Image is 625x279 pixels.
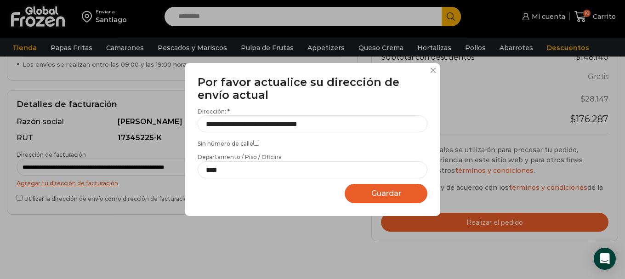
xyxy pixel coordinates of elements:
[345,184,427,204] button: Guardar
[198,153,427,178] label: Departamento / Piso / Oficina
[198,138,427,148] label: Sin número de calle
[253,140,259,146] input: Sin número de calle
[198,161,427,178] input: Departamento / Piso / Oficina
[594,248,616,270] div: Open Intercom Messenger
[198,76,427,102] h3: Por favor actualice su dirección de envío actual
[371,189,401,198] span: Guardar
[198,115,427,132] input: Dirección: *
[198,108,427,132] label: Dirección: *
